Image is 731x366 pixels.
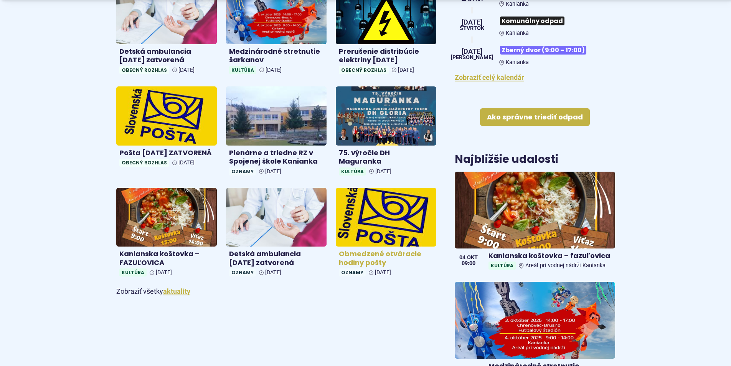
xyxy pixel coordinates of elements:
[265,168,281,175] span: [DATE]
[229,149,323,166] h4: Plenárne a triedne RZ v Spojenej škole Kanianka
[229,250,323,267] h4: Detská ambulancia [DATE] zatvorená
[339,149,433,166] h4: 75. výročie DH Maguranka
[116,286,437,298] p: Zobraziť všetky
[339,167,366,176] span: Kultúra
[451,48,493,55] span: [DATE]
[265,269,281,276] span: [DATE]
[119,268,147,277] span: Kultúra
[229,167,256,176] span: Oznamy
[500,17,564,25] span: Komunálny odpad
[398,67,414,73] span: [DATE]
[119,47,214,65] h4: Detská ambulancia [DATE] zatvorená
[119,149,214,157] h4: Pošta [DATE] ZATVORENÁ
[226,86,327,179] a: Plenárne a triedne RZ v Spojenej škole Kanianka Oznamy [DATE]
[266,67,282,73] span: [DATE]
[339,250,433,267] h4: Obmedzené otváracie hodiny pošty
[156,269,172,276] span: [DATE]
[459,261,478,266] span: 09:00
[455,43,615,66] a: Zberný dvor (9:00 – 17:00) Kanianka [DATE] [PERSON_NAME]
[455,73,524,81] a: Zobraziť celý kalendár
[455,172,615,273] a: Kanianska koštovka – fazuľovica KultúraAreál pri vodnej nádrži Kanianka 04 okt 09:00
[119,250,214,267] h4: Kanianska koštovka – FAZUĽOVICA
[339,47,433,65] h4: Prerušenie distribúcie elektriny [DATE]
[375,269,391,276] span: [DATE]
[229,47,323,65] h4: Medzinárodné stretnutie šarkanov
[226,188,327,280] a: Detská ambulancia [DATE] zatvorená Oznamy [DATE]
[455,154,558,166] h3: Najbližšie udalosti
[455,13,615,36] a: Komunálny odpad Kanianka [DATE] štvrtok
[116,86,217,170] a: Pošta [DATE] ZATVORENÁ Obecný rozhlas [DATE]
[525,262,606,269] span: Areál pri vodnej nádrži Kanianka
[506,30,529,36] span: Kanianka
[375,168,391,175] span: [DATE]
[178,159,195,166] span: [DATE]
[460,26,484,31] span: štvrtok
[336,86,436,179] a: 75. výročie DH Maguranka Kultúra [DATE]
[163,287,190,295] a: Zobraziť všetky aktuality
[488,252,612,260] h4: Kanianska koštovka – fazuľovica
[336,188,436,280] a: Obmedzené otváracie hodiny pošty Oznamy [DATE]
[339,268,366,277] span: Oznamy
[229,66,256,74] span: Kultúra
[506,1,529,7] span: Kanianka
[488,262,516,270] span: Kultúra
[459,255,465,260] span: 04
[119,159,169,167] span: Obecný rozhlas
[116,188,217,280] a: Kanianska koštovka – FAZUĽOVICA Kultúra [DATE]
[506,59,529,66] span: Kanianka
[480,108,590,126] a: Ako správne triediť odpad
[460,19,484,26] span: [DATE]
[451,55,493,60] span: [PERSON_NAME]
[178,67,195,73] span: [DATE]
[229,268,256,277] span: Oznamy
[119,66,169,74] span: Obecný rozhlas
[339,66,389,74] span: Obecný rozhlas
[467,255,478,260] span: okt
[500,46,586,55] span: Zberný dvor (9:00 – 17:00)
